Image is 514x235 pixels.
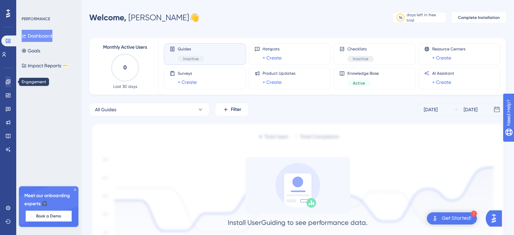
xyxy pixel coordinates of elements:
a: + Create [432,78,451,86]
span: AI Assistant [432,71,454,76]
span: Inactive [183,56,199,62]
div: 1 [471,211,477,217]
span: Welcome, [89,13,126,22]
div: [DATE] [424,105,438,114]
button: Dashboard [22,30,52,42]
div: 14 [399,15,402,20]
button: All Guides [89,103,210,116]
span: Monthly Active Users [103,43,147,51]
span: Hotspots [263,46,282,52]
button: Goals [22,45,40,57]
button: Filter [215,103,249,116]
span: Need Help? [16,2,42,10]
span: All Guides [95,105,116,114]
a: + Create [432,54,451,62]
button: Impact ReportsBETA [22,60,69,72]
span: Inactive [353,56,368,62]
span: Active [353,80,365,86]
button: Complete Installation [452,12,506,23]
span: Resource Centers [432,46,465,52]
span: Book a Demo [36,213,61,219]
span: Checklists [347,46,374,52]
div: PERFORMANCE [22,16,50,22]
span: Last 30 days [113,84,137,89]
div: Get Started! [442,215,471,222]
span: Surveys [178,71,197,76]
span: Complete Installation [458,15,500,20]
span: Product Updates [263,71,295,76]
span: Knowledge Base [347,71,379,76]
span: Filter [231,105,241,114]
div: Install UserGuiding to see performance data. [228,218,368,227]
div: Open Get Started! checklist, remaining modules: 1 [427,212,477,225]
img: launcher-image-alternative-text [431,214,439,222]
iframe: UserGuiding AI Assistant Launcher [486,208,506,229]
span: Meet our onboarding experts 🎧 [24,192,73,208]
span: Guides [178,46,204,52]
div: BETA [63,64,69,67]
div: [DATE] [464,105,478,114]
div: days left in free trial [407,12,444,23]
a: + Create [263,78,282,86]
div: [PERSON_NAME] 👋 [89,12,199,23]
a: + Create [178,78,197,86]
text: 0 [123,64,127,71]
a: + Create [263,54,282,62]
button: Book a Demo [26,211,72,221]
